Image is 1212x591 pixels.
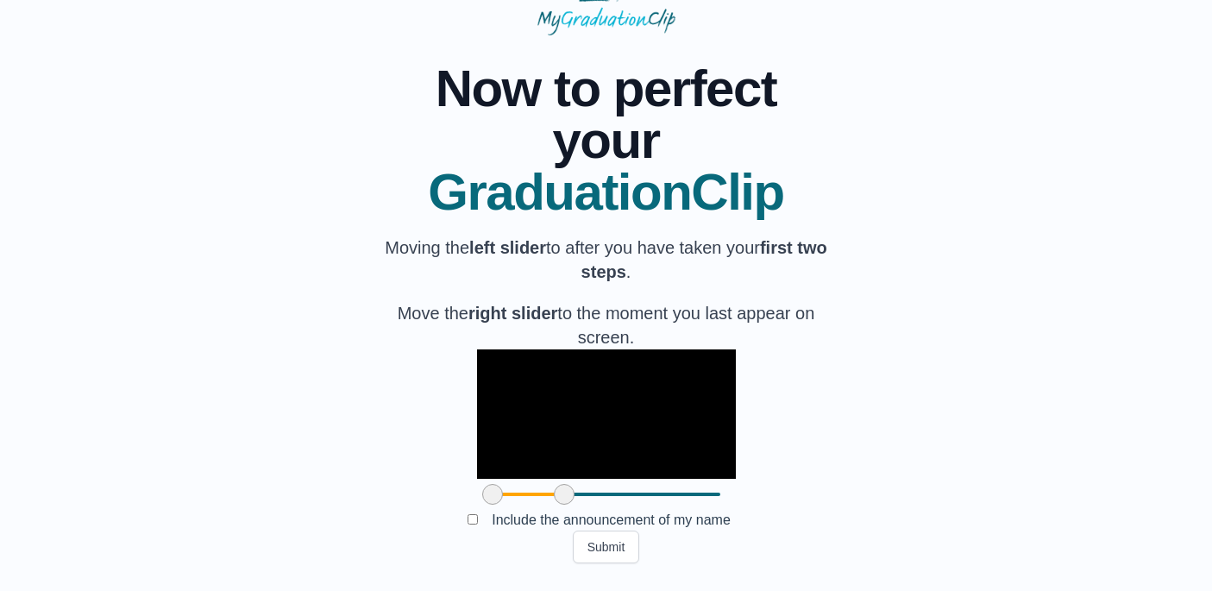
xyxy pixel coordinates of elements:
b: left slider [469,238,546,257]
b: right slider [468,304,557,323]
p: Moving the to after you have taken your . [379,236,834,284]
p: Move the to the moment you last appear on screen. [379,301,834,349]
span: Now to perfect your [379,63,834,167]
span: GraduationClip [379,167,834,218]
label: Include the announcement of my name [478,506,744,534]
b: first two steps [581,238,827,281]
button: Submit [573,531,640,563]
div: Video Player [477,349,736,479]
